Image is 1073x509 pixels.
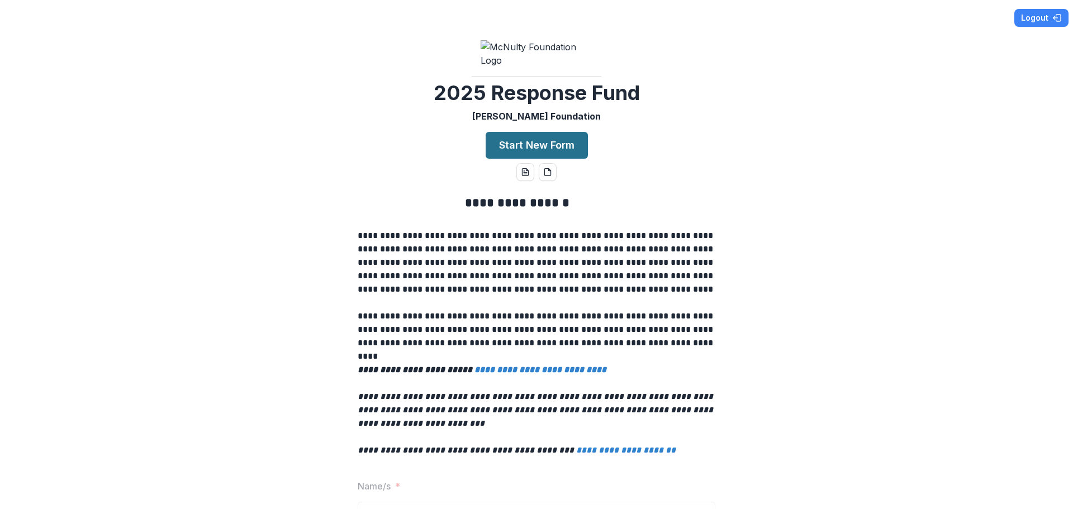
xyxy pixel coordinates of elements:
[516,163,534,181] button: word-download
[434,81,640,105] h2: 2025 Response Fund
[539,163,557,181] button: pdf-download
[1014,9,1069,27] button: Logout
[486,132,588,159] button: Start New Form
[358,479,391,493] p: Name/s
[481,40,592,67] img: McNulty Foundation Logo
[472,110,601,123] p: [PERSON_NAME] Foundation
